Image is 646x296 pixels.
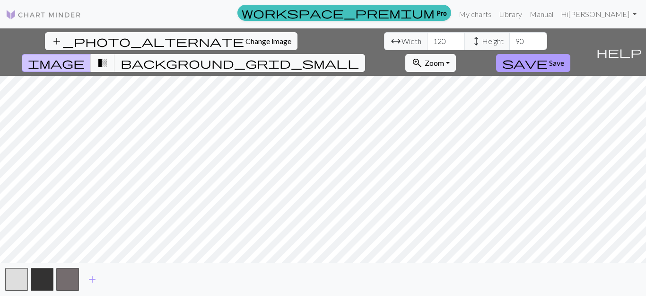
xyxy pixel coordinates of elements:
a: Library [495,5,526,24]
button: Add color [80,270,104,288]
span: help [596,45,642,59]
img: Logo [6,9,81,20]
button: Save [496,54,570,72]
span: height [471,35,482,48]
span: Change image [245,36,291,45]
span: image [28,56,85,70]
span: add [87,273,98,286]
a: Hi[PERSON_NAME] [557,5,640,24]
span: Save [549,58,564,67]
span: add_photo_alternate [51,35,244,48]
span: transition_fade [97,56,108,70]
span: arrow_range [390,35,402,48]
span: background_grid_small [121,56,359,70]
button: Help [592,28,646,76]
span: zoom_in [411,56,423,70]
a: My charts [455,5,495,24]
span: Width [402,36,421,47]
button: Change image [45,32,297,50]
span: Zoom [425,58,444,67]
a: Manual [526,5,557,24]
span: save [502,56,548,70]
span: Height [482,36,504,47]
span: workspace_premium [242,6,435,19]
button: Zoom [405,54,456,72]
a: Pro [237,5,451,21]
